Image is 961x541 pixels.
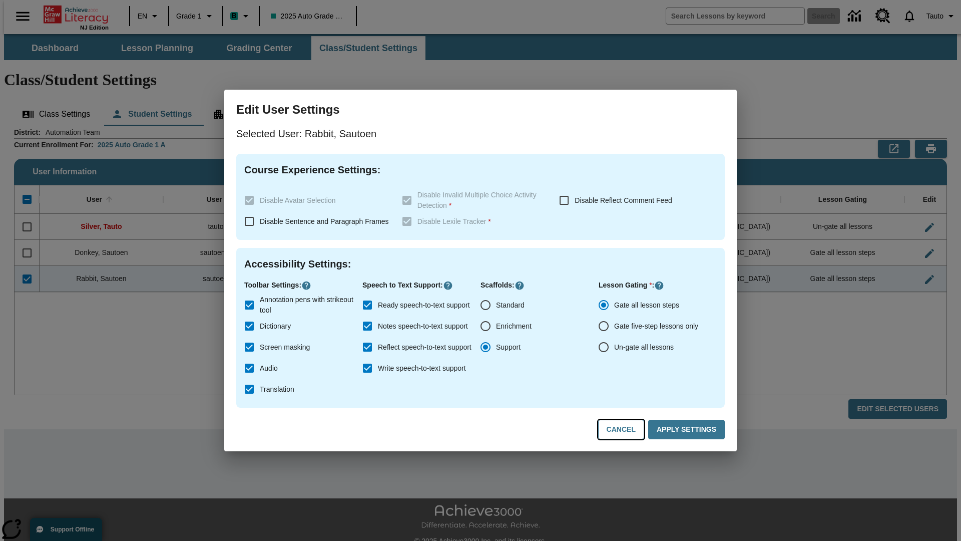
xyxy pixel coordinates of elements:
label: These settings are specific to individual classes. To see these settings or make changes, please ... [396,211,552,232]
p: Toolbar Settings : [244,280,362,291]
span: Screen masking [260,342,310,353]
button: Click here to know more about [654,281,664,291]
label: These settings are specific to individual classes. To see these settings or make changes, please ... [396,190,552,211]
span: Disable Avatar Selection [260,196,336,204]
h4: Course Experience Settings : [244,162,717,178]
button: Click here to know more about [515,281,525,291]
button: Apply Settings [648,420,725,439]
label: These settings are specific to individual classes. To see these settings or make changes, please ... [239,190,394,211]
span: Standard [496,300,525,311]
span: Audio [260,363,278,374]
span: Gate all lesson steps [614,300,679,311]
button: Click here to know more about [443,281,453,291]
p: Speech to Text Support : [362,280,480,291]
h3: Edit User Settings [236,102,725,118]
span: Disable Sentence and Paragraph Frames [260,217,389,225]
button: Cancel [598,420,644,439]
span: Notes speech-to-text support [378,321,468,332]
span: Un-gate all lessons [614,342,674,353]
h4: Accessibility Settings : [244,256,717,272]
span: Disable Invalid Multiple Choice Activity Detection [417,191,537,209]
span: Disable Reflect Comment Feed [575,196,672,204]
span: Write speech-to-text support [378,363,466,374]
p: Lesson Gating : [599,280,717,291]
span: Annotation pens with strikeout tool [260,295,354,316]
span: Disable Lexile Tracker [417,217,491,225]
span: Gate five-step lessons only [614,321,698,332]
span: Dictionary [260,321,291,332]
span: Support [496,342,521,353]
span: Reflect speech-to-text support [378,342,471,353]
span: Enrichment [496,321,532,332]
span: Ready speech-to-text support [378,300,470,311]
p: Scaffolds : [480,280,599,291]
p: Selected User: Rabbit, Sautoen [236,126,725,142]
button: Click here to know more about [301,281,311,291]
span: Translation [260,384,294,395]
